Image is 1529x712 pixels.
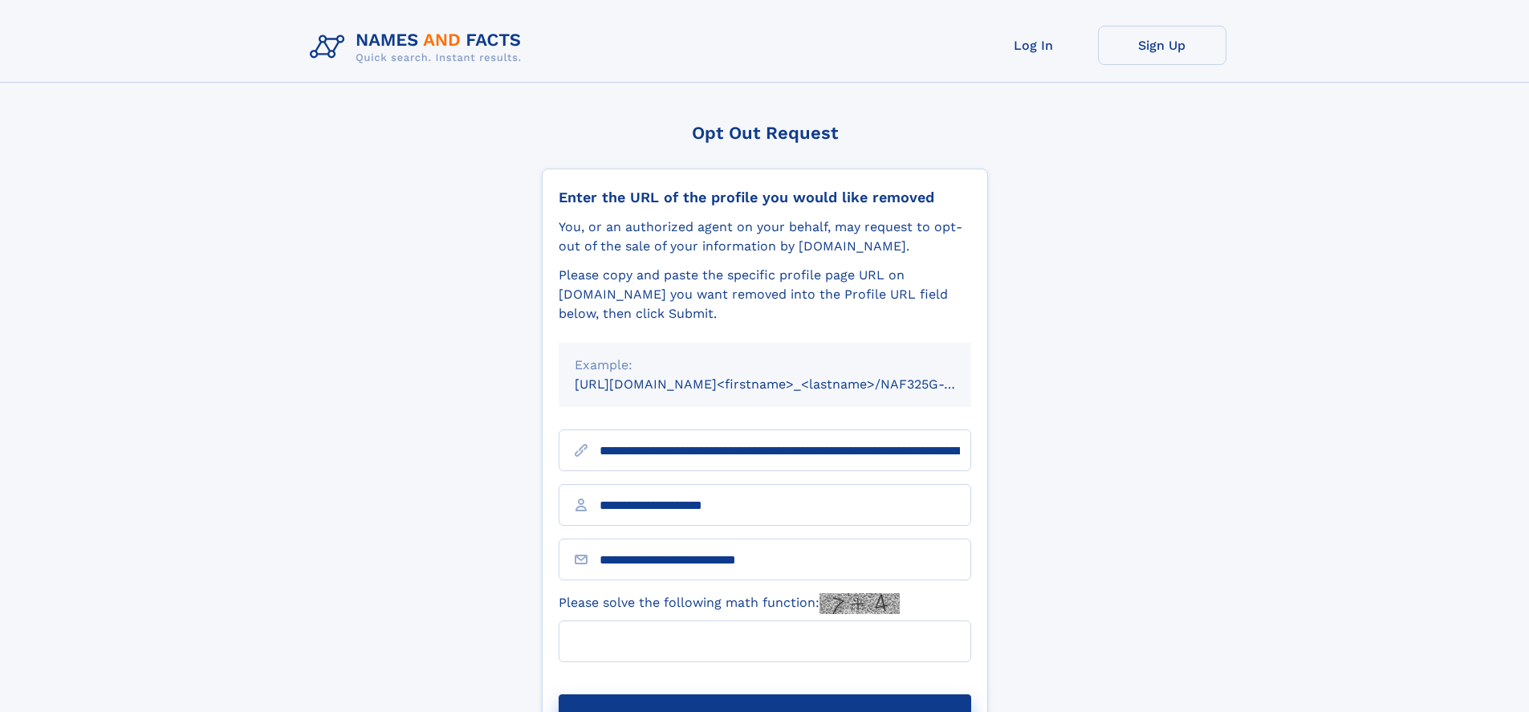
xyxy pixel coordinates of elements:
div: You, or an authorized agent on your behalf, may request to opt-out of the sale of your informatio... [559,218,971,256]
div: Opt Out Request [542,123,988,143]
div: Enter the URL of the profile you would like removed [559,189,971,206]
div: Please copy and paste the specific profile page URL on [DOMAIN_NAME] you want removed into the Pr... [559,266,971,323]
a: Log In [970,26,1098,65]
label: Please solve the following math function: [559,593,900,614]
small: [URL][DOMAIN_NAME]<firstname>_<lastname>/NAF325G-xxxxxxxx [575,376,1002,392]
div: Example: [575,356,955,375]
img: Logo Names and Facts [303,26,535,69]
a: Sign Up [1098,26,1226,65]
